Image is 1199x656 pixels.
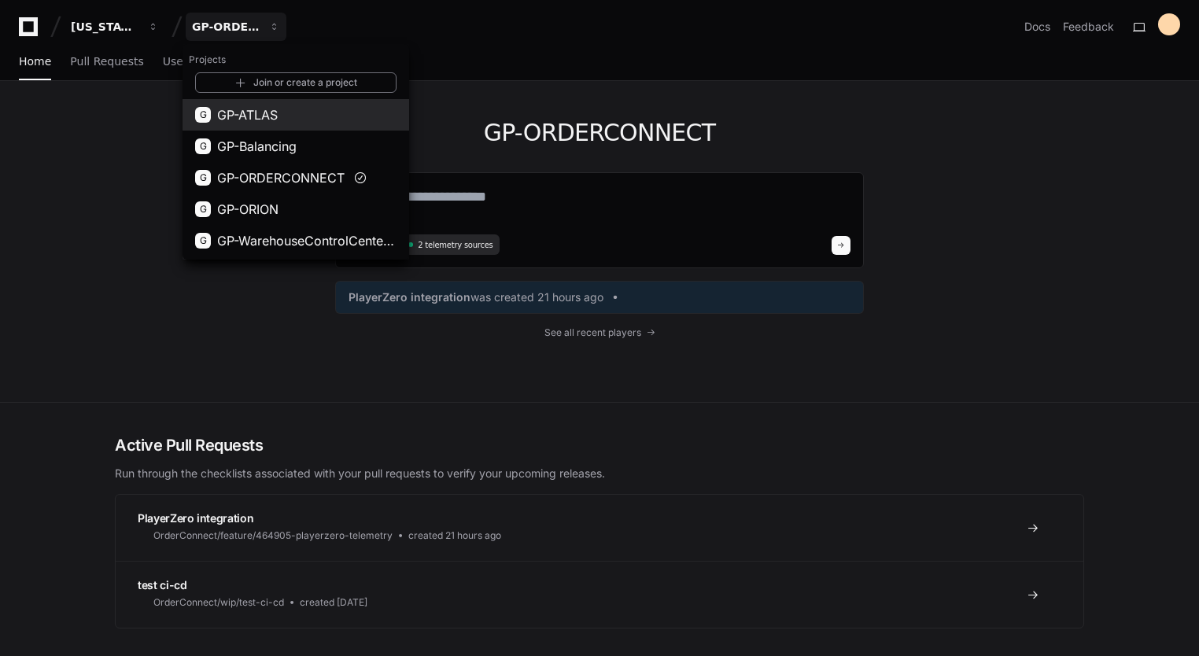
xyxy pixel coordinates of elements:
[418,239,493,251] span: 2 telemetry sources
[138,511,253,525] span: PlayerZero integration
[217,231,397,250] span: GP-WarehouseControlCenterWCC)
[71,19,138,35] div: [US_STATE] Pacific
[470,289,603,305] span: was created 21 hours ago
[183,44,409,260] div: [US_STATE] Pacific
[115,466,1084,481] p: Run through the checklists associated with your pull requests to verify your upcoming releases.
[183,47,409,72] h1: Projects
[408,529,501,542] span: created 21 hours ago
[195,72,397,93] a: Join or create a project
[138,578,187,592] span: test ci-cd
[116,495,1083,561] a: PlayerZero integrationOrderConnect/feature/464905-playerzero-telemetrycreated 21 hours ago
[195,233,211,249] div: G
[300,596,367,609] span: created [DATE]
[217,137,297,156] span: GP-Balancing
[186,13,286,41] button: GP-ORDERCONNECT
[349,289,470,305] span: PlayerZero integration
[544,326,641,339] span: See all recent players
[195,170,211,186] div: G
[163,57,194,66] span: Users
[153,596,284,609] span: OrderConnect/wip/test-ci-cd
[70,44,143,80] a: Pull Requests
[195,138,211,154] div: G
[195,201,211,217] div: G
[116,561,1083,628] a: test ci-cdOrderConnect/wip/test-ci-cdcreated [DATE]
[1063,19,1114,35] button: Feedback
[195,107,211,123] div: G
[335,119,864,147] h1: GP-ORDERCONNECT
[115,434,1084,456] h2: Active Pull Requests
[19,44,51,80] a: Home
[335,326,864,339] a: See all recent players
[19,57,51,66] span: Home
[192,19,260,35] div: GP-ORDERCONNECT
[217,105,278,124] span: GP-ATLAS
[163,44,194,80] a: Users
[70,57,143,66] span: Pull Requests
[217,200,279,219] span: GP-ORION
[65,13,165,41] button: [US_STATE] Pacific
[349,289,850,305] a: PlayerZero integrationwas created 21 hours ago
[153,529,393,542] span: OrderConnect/feature/464905-playerzero-telemetry
[1024,19,1050,35] a: Docs
[217,168,345,187] span: GP-ORDERCONNECT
